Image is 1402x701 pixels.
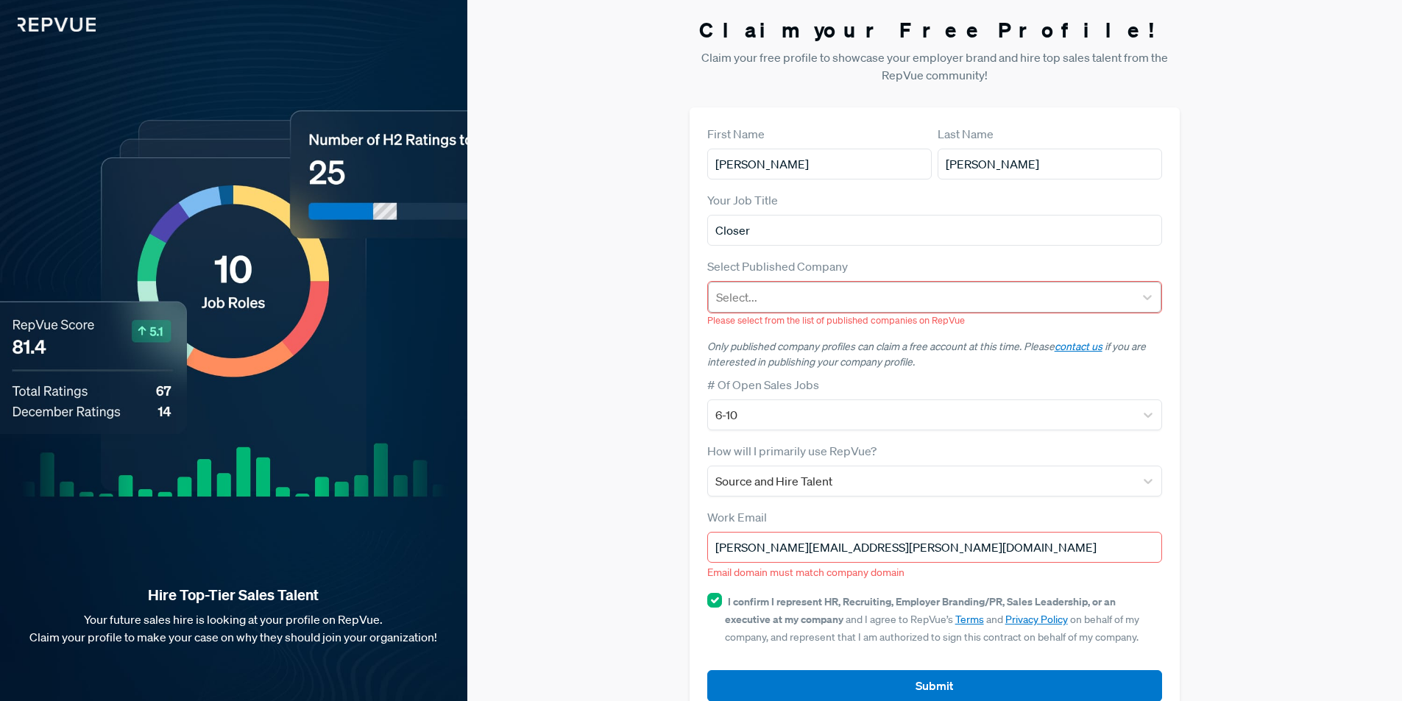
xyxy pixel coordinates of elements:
input: Last Name [938,149,1162,179]
p: Only published company profiles can claim a free account at this time. Please if you are interest... [707,339,1163,370]
span: Email domain must match company domain [707,566,904,579]
input: Email [707,532,1163,563]
strong: Hire Top-Tier Sales Talent [24,586,444,605]
a: Terms [955,613,984,626]
h3: Claim your Free Profile! [690,18,1180,43]
label: First Name [707,125,765,143]
label: Select Published Company [707,257,848,275]
label: # Of Open Sales Jobs [707,376,819,394]
label: How will I primarily use RepVue? [707,442,877,460]
input: Title [707,215,1163,246]
strong: I confirm I represent HR, Recruiting, Employer Branding/PR, Sales Leadership, or an executive at ... [725,594,1116,626]
p: Your future sales hire is looking at your profile on RepVue. Claim your profile to make your case... [24,611,444,646]
p: Please select from the list of published companies on RepVue [707,313,1163,327]
a: Privacy Policy [1005,613,1068,626]
label: Your Job Title [707,191,778,209]
p: Claim your free profile to showcase your employer brand and hire top sales talent from the RepVue... [690,49,1180,84]
a: contact us [1055,340,1102,353]
label: Work Email [707,508,767,526]
input: First Name [707,149,932,179]
span: and I agree to RepVue’s and on behalf of my company, and represent that I am authorized to sign t... [725,595,1139,644]
label: Last Name [938,125,994,143]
